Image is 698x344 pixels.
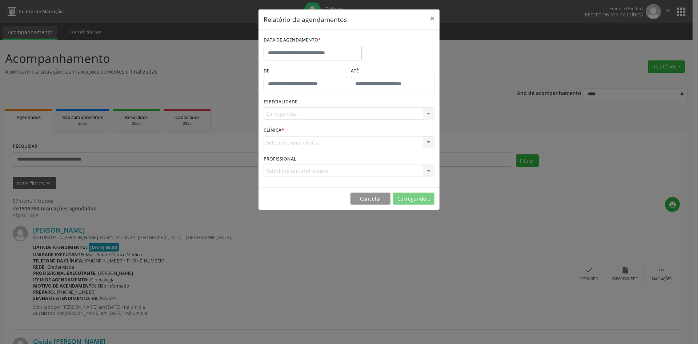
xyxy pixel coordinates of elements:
label: De [264,66,347,77]
label: PROFISSIONAL [264,153,296,165]
label: CLÍNICA [264,125,284,136]
button: Carregando... [393,193,434,205]
button: Cancelar [350,193,390,205]
button: Close [425,9,440,27]
label: DATA DE AGENDAMENTO [264,35,321,46]
h5: Relatório de agendamentos [264,15,347,24]
label: ESPECIALIDADE [264,96,297,108]
label: ATÉ [351,66,434,77]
